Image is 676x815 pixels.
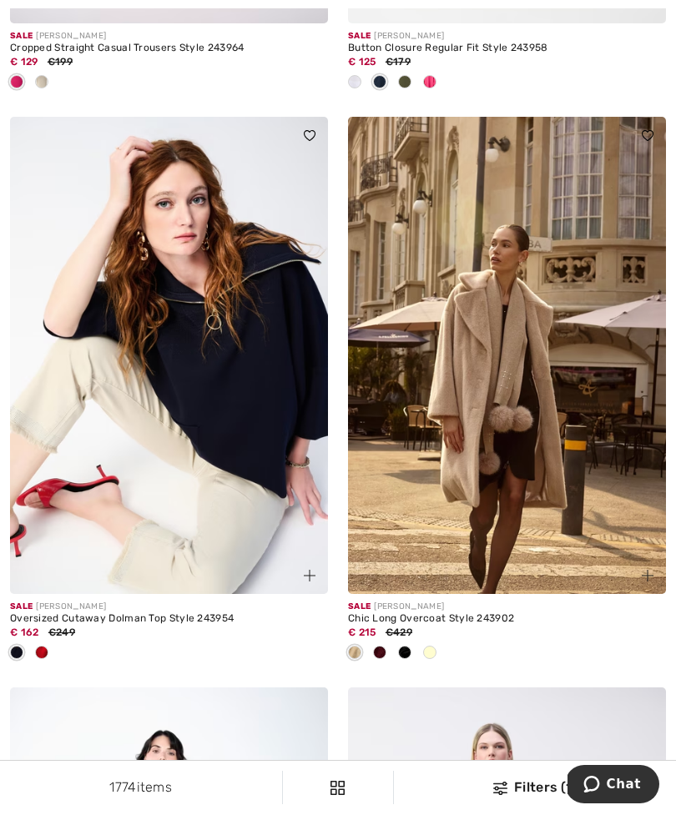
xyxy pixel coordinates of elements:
iframe: Opens a widget where you can chat to one of our agents [568,765,659,807]
img: Chic Long Overcoat Style 243902. Black [348,117,666,594]
span: Sale [348,31,371,41]
span: €249 [48,626,75,638]
span: Sale [348,601,371,611]
div: [PERSON_NAME] [348,601,666,613]
div: Midnight Blue [367,69,392,97]
img: heart_black_full.svg [642,130,653,140]
div: Midnight Blue [4,640,29,667]
img: plus_v2.svg [642,570,653,581]
div: Merlot [367,640,392,667]
div: [PERSON_NAME] [348,30,666,43]
span: € 162 [10,626,39,638]
div: Filters (1) [404,777,666,797]
div: Almond [342,640,367,667]
span: €179 [386,56,411,68]
span: Sale [10,31,33,41]
img: Oversized Cutaway Dolman Top Style 243954. Midnight Blue [10,117,328,594]
div: Optic White [342,69,367,97]
div: Button Closure Regular Fit Style 243958 [348,43,666,54]
img: Filters [330,781,345,795]
div: Geranium [417,69,442,97]
span: € 125 [348,56,376,68]
span: € 215 [348,626,376,638]
div: Chic Long Overcoat Style 243902 [348,613,666,625]
img: heart_black_full.svg [304,130,315,140]
span: 1774 [109,779,136,795]
div: [PERSON_NAME] [10,30,328,43]
div: Oversized Cutaway Dolman Top Style 243954 [10,613,328,625]
div: Iguana [392,69,417,97]
div: Black [392,640,417,667]
span: Sale [10,601,33,611]
span: € 129 [10,56,38,68]
div: Geranium [4,69,29,97]
img: Filters [493,782,507,795]
div: Moonstone [29,69,54,97]
img: plus_v2.svg [304,570,315,581]
div: Cropped Straight Casual Trousers Style 243964 [10,43,328,54]
div: Cream [417,640,442,667]
div: [PERSON_NAME] [10,601,328,613]
div: Lipstick Red 173 [29,640,54,667]
span: €429 [386,626,412,638]
span: €199 [48,56,73,68]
